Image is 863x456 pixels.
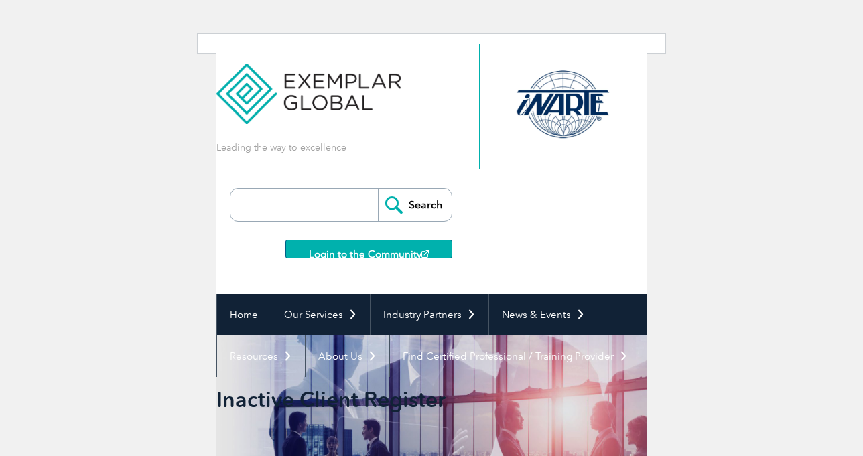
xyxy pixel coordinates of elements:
a: About Us [306,335,389,377]
p: Leading the way to excellence [216,141,346,155]
a: Login to the Community [285,240,452,258]
a: Resources [217,335,305,377]
a: Industry Partners [371,294,488,335]
input: Search [378,189,452,221]
a: Home [217,294,271,335]
a: Our Services [271,294,370,335]
img: Exemplar Global [216,44,401,124]
img: open_square.png [421,250,429,258]
a: News & Events [489,294,598,335]
h2: Inactive Client Register [216,389,517,410]
a: Find Certified Professional / Training Provider [390,335,641,377]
